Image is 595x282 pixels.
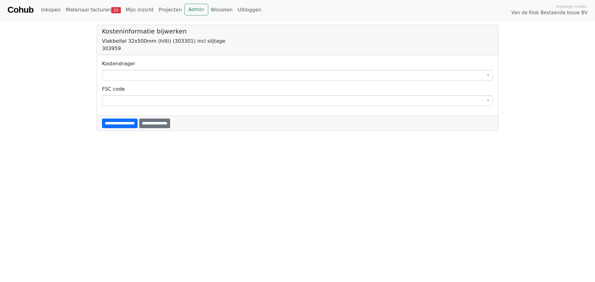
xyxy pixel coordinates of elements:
label: Kostendrager [102,60,135,67]
a: Inkopen [38,4,63,16]
a: Wisselen [208,4,235,16]
div: 303959 [102,45,493,52]
a: Materiaal facturen29 [63,4,123,16]
span: Van de Klok Bestaande bouw BV [511,9,588,16]
h5: Kosteninformatie bijwerken [102,28,493,35]
a: Cohub [7,2,33,17]
label: FSC code [102,85,125,93]
span: 29 [111,7,121,13]
a: Admin [184,4,208,15]
a: Projecten [156,4,184,16]
div: Vlakbeitel 32x500mm (hilti) (303301) incl slijtage [102,37,493,45]
span: Ingelogd onder: [556,3,588,9]
a: Mijn inzicht [123,4,156,16]
a: Uitloggen [235,4,264,16]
